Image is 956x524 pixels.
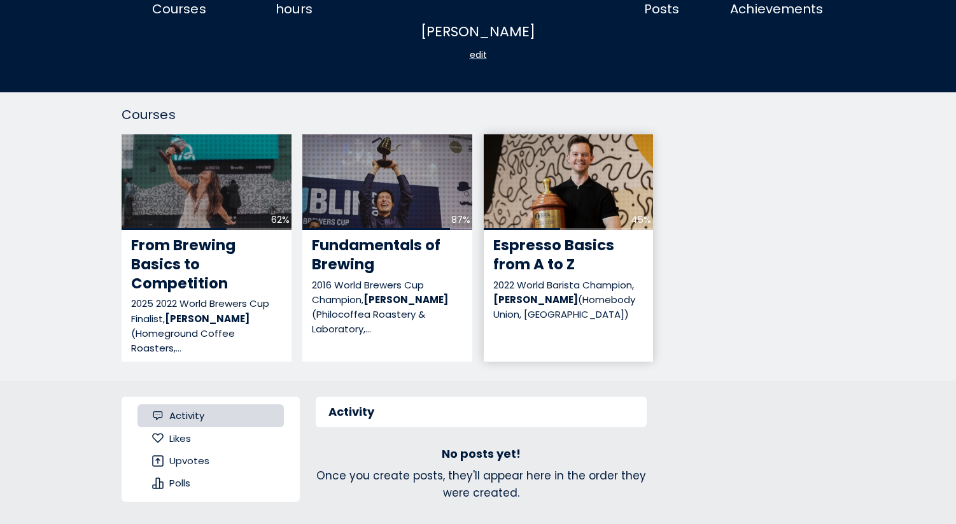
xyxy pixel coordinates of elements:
[169,453,209,468] span: Upvotes
[446,44,510,66] div: edit
[122,106,176,124] span: Courses
[131,235,235,294] span: From Brewing Basics to Competition
[271,212,290,227] div: 62%
[493,235,614,274] span: Espresso Basics from A to Z
[328,404,374,419] h3: Activity
[316,467,647,501] div: Once you create posts, they'll appear here in the order they were created.
[493,278,644,322] div: 2022 World Barista Champion, (Homebody Union, [GEOGRAPHIC_DATA])
[169,408,204,423] span: Activity
[363,293,448,306] b: [PERSON_NAME]
[312,235,440,274] span: Fundamentals of Brewing
[302,134,472,362] a: 87% Fundamentals of Brewing 2016 World Brewers Cup Champion,[PERSON_NAME](Philocoffea Roastery & ...
[131,296,282,355] div: 2025 2022 World Brewers Cup Finalist, (Homeground Coffee Roasters, [GEOGRAPHIC_DATA])
[442,446,521,461] h3: No posts yet!
[122,134,292,362] a: 62% From Brewing Basics to Competition 2025 2022 World Brewers Cup Finalist,[PERSON_NAME](Homegro...
[484,134,654,362] a: 45% Espresso Basics from A to Z 2022 World Barista Champion,[PERSON_NAME](Homebody Union, [GEOGRA...
[631,212,651,227] div: 45%
[165,312,250,325] b: [PERSON_NAME]
[312,278,463,337] div: 2016 World Brewers Cup Champion, (Philocoffea Roastery & Laboratory, [GEOGRAPHIC_DATA])
[169,476,190,490] span: Polls
[493,293,578,306] b: [PERSON_NAME]
[169,431,191,446] span: Likes
[451,212,470,227] div: 87%
[421,20,535,43] span: [PERSON_NAME]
